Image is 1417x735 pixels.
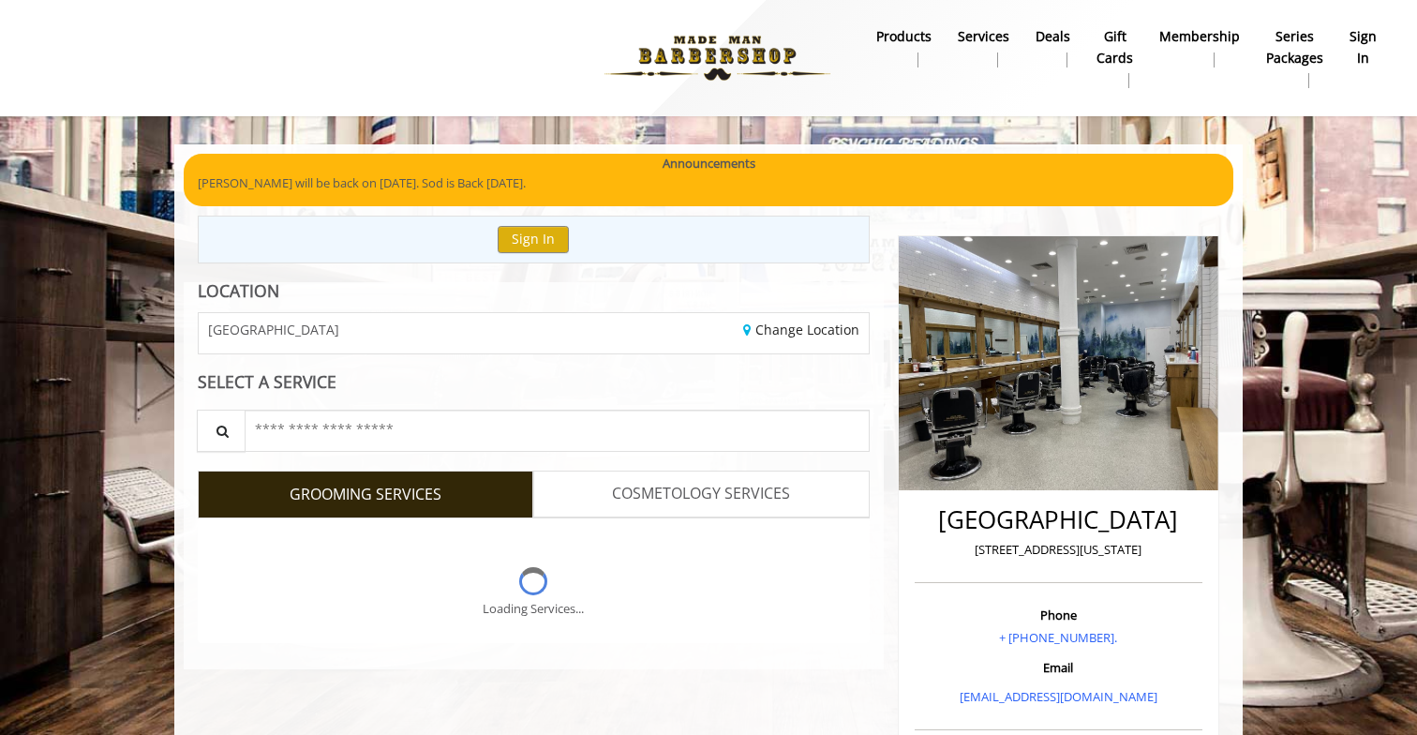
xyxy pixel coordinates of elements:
b: products [876,26,932,47]
h3: Phone [919,608,1198,622]
b: Membership [1159,26,1240,47]
h2: [GEOGRAPHIC_DATA] [919,506,1198,533]
a: Productsproducts [863,23,945,72]
b: Announcements [663,154,755,173]
a: sign insign in [1336,23,1390,72]
span: [GEOGRAPHIC_DATA] [208,322,339,337]
img: Made Man Barbershop logo [589,7,846,110]
b: LOCATION [198,279,279,302]
a: + [PHONE_NUMBER]. [999,629,1117,646]
div: SELECT A SERVICE [198,373,870,391]
a: Gift cardsgift cards [1083,23,1146,93]
h3: Email [919,661,1198,674]
b: sign in [1350,26,1377,68]
a: ServicesServices [945,23,1022,72]
a: Change Location [743,321,859,338]
div: Loading Services... [483,599,584,619]
a: MembershipMembership [1146,23,1253,72]
span: GROOMING SERVICES [290,483,441,507]
p: [STREET_ADDRESS][US_STATE] [919,540,1198,560]
p: [PERSON_NAME] will be back on [DATE]. Sod is Back [DATE]. [198,173,1219,193]
a: Series packagesSeries packages [1253,23,1336,93]
a: DealsDeals [1022,23,1083,72]
div: Grooming services [198,517,870,643]
b: gift cards [1096,26,1133,68]
button: Sign In [498,226,569,253]
b: Services [958,26,1009,47]
b: Deals [1036,26,1070,47]
a: [EMAIL_ADDRESS][DOMAIN_NAME] [960,688,1157,705]
span: COSMETOLOGY SERVICES [612,482,790,506]
b: Series packages [1266,26,1323,68]
button: Service Search [197,410,246,452]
